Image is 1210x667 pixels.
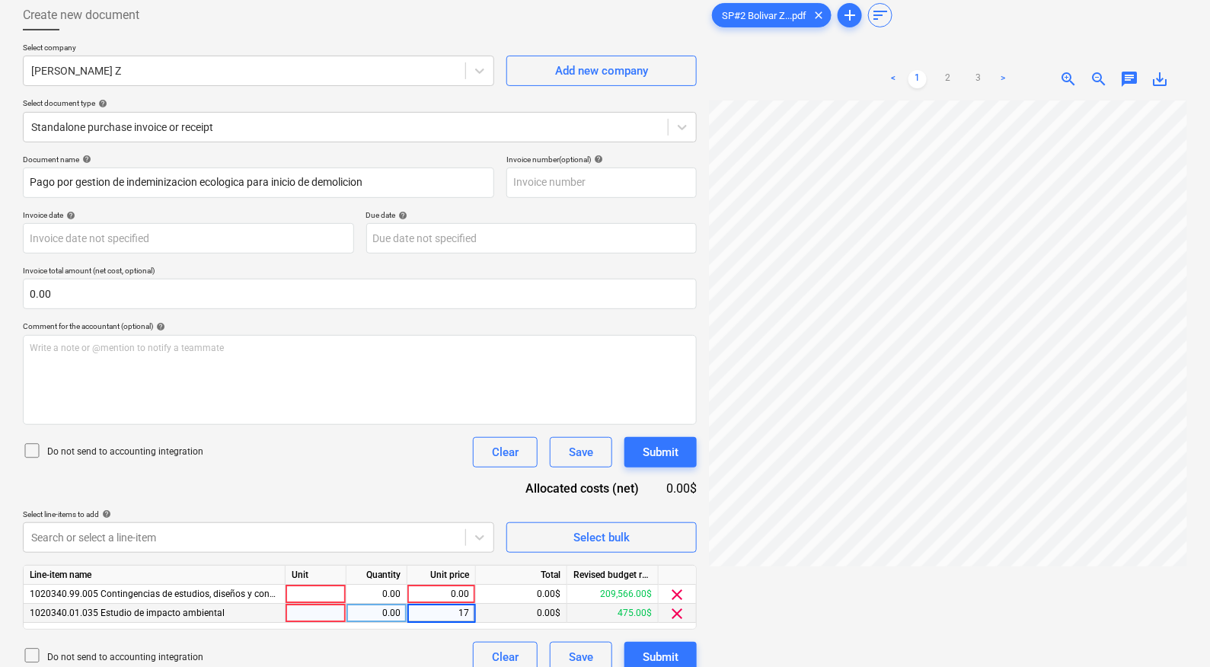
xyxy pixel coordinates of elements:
[1059,70,1078,88] span: zoom_in
[23,321,697,331] div: Comment for the accountant (optional)
[969,70,988,88] a: Page 3
[476,604,567,623] div: 0.00$
[346,566,407,585] div: Quantity
[643,647,678,667] div: Submit
[569,647,593,667] div: Save
[1151,70,1169,88] span: save_alt
[413,585,469,604] div: 0.00
[23,223,354,254] input: Invoice date not specified
[476,585,567,604] div: 0.00$
[669,586,687,604] span: clear
[63,211,75,220] span: help
[492,442,519,462] div: Clear
[669,605,687,623] span: clear
[506,56,697,86] button: Add new company
[567,585,659,604] div: 209,566.00$
[569,442,593,462] div: Save
[591,155,603,164] span: help
[30,589,301,599] span: 1020340.99.005 Contingencias de estudios, diseños y consultoría
[1120,70,1138,88] span: chat
[30,608,225,618] span: 1020340.01.035 Estudio de impacto ambiental
[47,651,203,664] p: Do not send to accounting integration
[550,437,612,468] button: Save
[994,70,1012,88] a: Next page
[499,480,663,497] div: Allocated costs (net)
[366,223,698,254] input: Due date not specified
[79,155,91,164] span: help
[47,445,203,458] p: Do not send to accounting integration
[939,70,957,88] a: Page 2
[353,585,401,604] div: 0.00
[23,210,354,220] div: Invoice date
[884,70,902,88] a: Previous page
[643,442,678,462] div: Submit
[23,43,494,56] p: Select company
[506,168,697,198] input: Invoice number
[1134,594,1210,667] iframe: Chat Widget
[95,99,107,108] span: help
[23,279,697,309] input: Invoice total amount (net cost, optional)
[476,566,567,585] div: Total
[908,70,927,88] a: Page 1 is your current page
[473,437,538,468] button: Clear
[23,168,494,198] input: Document name
[366,210,698,220] div: Due date
[809,6,828,24] span: clear
[407,566,476,585] div: Unit price
[23,98,697,108] div: Select document type
[506,155,697,164] div: Invoice number (optional)
[24,566,286,585] div: Line-item name
[841,6,859,24] span: add
[555,61,648,81] div: Add new company
[713,10,816,21] span: SP#2 Bolivar Z...pdf
[23,6,139,24] span: Create new document
[23,509,494,519] div: Select line-items to add
[353,604,401,623] div: 0.00
[1134,594,1210,667] div: Widget de chat
[573,528,630,547] div: Select bulk
[506,522,697,553] button: Select bulk
[567,566,659,585] div: Revised budget remaining
[99,509,111,519] span: help
[1090,70,1108,88] span: zoom_out
[871,6,889,24] span: sort
[624,437,697,468] button: Submit
[286,566,346,585] div: Unit
[712,3,832,27] div: SP#2 Bolivar Z...pdf
[153,322,165,331] span: help
[567,604,659,623] div: 475.00$
[23,155,494,164] div: Document name
[23,266,697,279] p: Invoice total amount (net cost, optional)
[492,647,519,667] div: Clear
[396,211,408,220] span: help
[663,480,697,497] div: 0.00$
